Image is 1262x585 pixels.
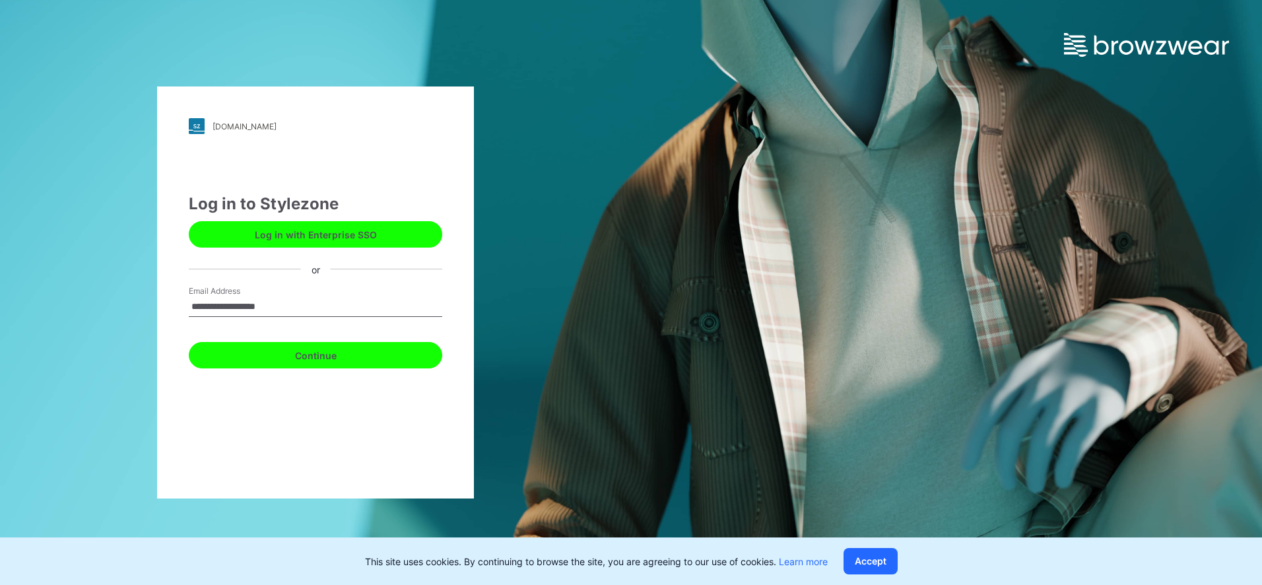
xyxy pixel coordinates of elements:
div: or [301,262,331,276]
button: Accept [844,548,898,574]
a: [DOMAIN_NAME] [189,118,442,134]
div: Log in to Stylezone [189,192,442,216]
img: stylezone-logo.562084cfcfab977791bfbf7441f1a819.svg [189,118,205,134]
button: Continue [189,342,442,368]
label: Email Address [189,285,281,297]
a: Learn more [779,556,828,567]
p: This site uses cookies. By continuing to browse the site, you are agreeing to our use of cookies. [365,555,828,568]
img: browzwear-logo.e42bd6dac1945053ebaf764b6aa21510.svg [1064,33,1229,57]
button: Log in with Enterprise SSO [189,221,442,248]
div: [DOMAIN_NAME] [213,121,277,131]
